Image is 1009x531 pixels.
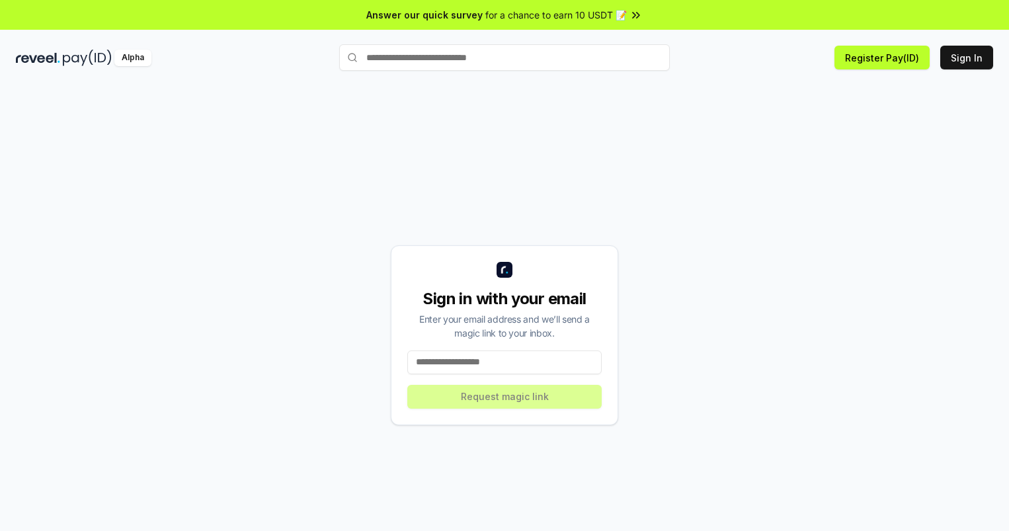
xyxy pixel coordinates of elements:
img: reveel_dark [16,50,60,66]
button: Register Pay(ID) [834,46,930,69]
button: Sign In [940,46,993,69]
span: for a chance to earn 10 USDT 📝 [485,8,627,22]
img: pay_id [63,50,112,66]
div: Enter your email address and we’ll send a magic link to your inbox. [407,312,602,340]
img: logo_small [497,262,512,278]
div: Sign in with your email [407,288,602,309]
span: Answer our quick survey [366,8,483,22]
div: Alpha [114,50,151,66]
